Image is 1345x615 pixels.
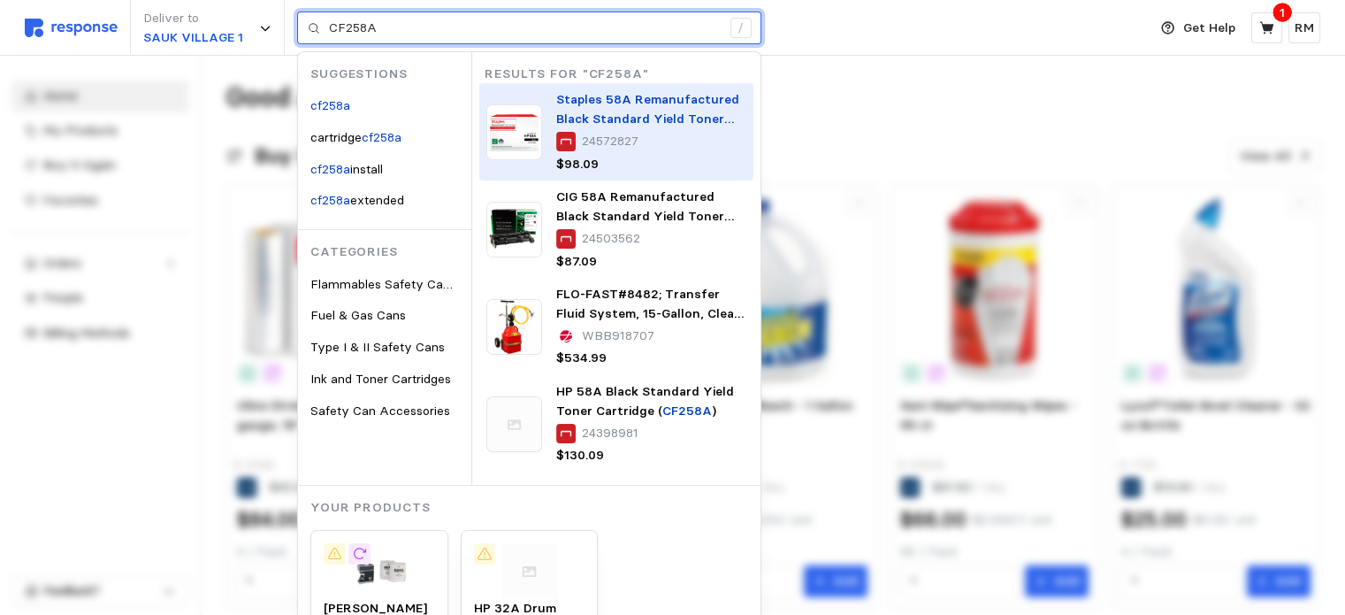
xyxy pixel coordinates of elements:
[582,229,640,249] p: 24503562
[556,446,604,465] p: $130.09
[662,403,712,419] mark: CF258A
[143,28,243,48] p: SAUK VILLAGE 1
[310,192,350,208] mark: cf258a
[1295,19,1314,38] p: RM
[324,543,435,599] img: 51Apvsl6yNL._SX522_.jpg
[310,276,478,292] span: Flammables Safety Cabinets
[1288,12,1320,43] button: RM
[582,327,654,346] p: WBB918707
[556,91,739,165] span: Staples 58A Remanufactured Black Standard Yield Toner Cartridge Replacement for HP
[310,161,350,177] mark: cf258a
[310,339,445,355] span: Type I & II Safety Cans
[1150,12,1246,45] button: Get Help
[556,188,734,262] span: CIG 58A Remanufactured Black Standard Yield Toner Cartridge Replacement for HP
[486,396,542,452] img: svg%3e
[730,18,752,39] div: /
[1280,3,1285,22] p: 1
[310,129,362,145] span: cartridge
[310,97,350,113] mark: cf258a
[556,349,607,368] p: $534.99
[25,19,118,37] img: svg%3e
[350,161,383,177] span: install
[310,498,760,518] p: Your Products
[486,299,542,355] img: PDP_31015C.webp
[485,65,760,84] p: Results for "CF258A"
[474,543,585,599] img: svg%3e
[486,202,542,258] img: 915220F5-2679-4A62-81F444104C4220F1_sc7
[310,242,471,262] p: Categories
[486,104,542,160] img: sp218003104_sc7
[556,155,599,174] p: $98.09
[310,307,406,323] span: Fuel & Gas Cans
[143,9,243,28] p: Deliver to
[712,403,716,419] span: )
[310,371,451,387] span: Ink and Toner Cartridges
[556,286,744,340] span: FLO-FAST#8482; Transfer Fluid System, 15-Gallon, Clear, 31015C
[556,383,734,419] span: HP 58A Black Standard Yield Toner Cartridge (
[362,129,401,145] mark: cf258a
[556,252,597,272] p: $87.09
[582,424,638,443] p: 24398981
[329,12,721,44] input: Search for a product name or SKU
[350,192,404,208] span: extended
[310,403,450,419] span: Safety Can Accessories
[310,65,471,84] p: Suggestions
[582,132,638,151] p: 24572827
[1183,19,1235,38] p: Get Help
